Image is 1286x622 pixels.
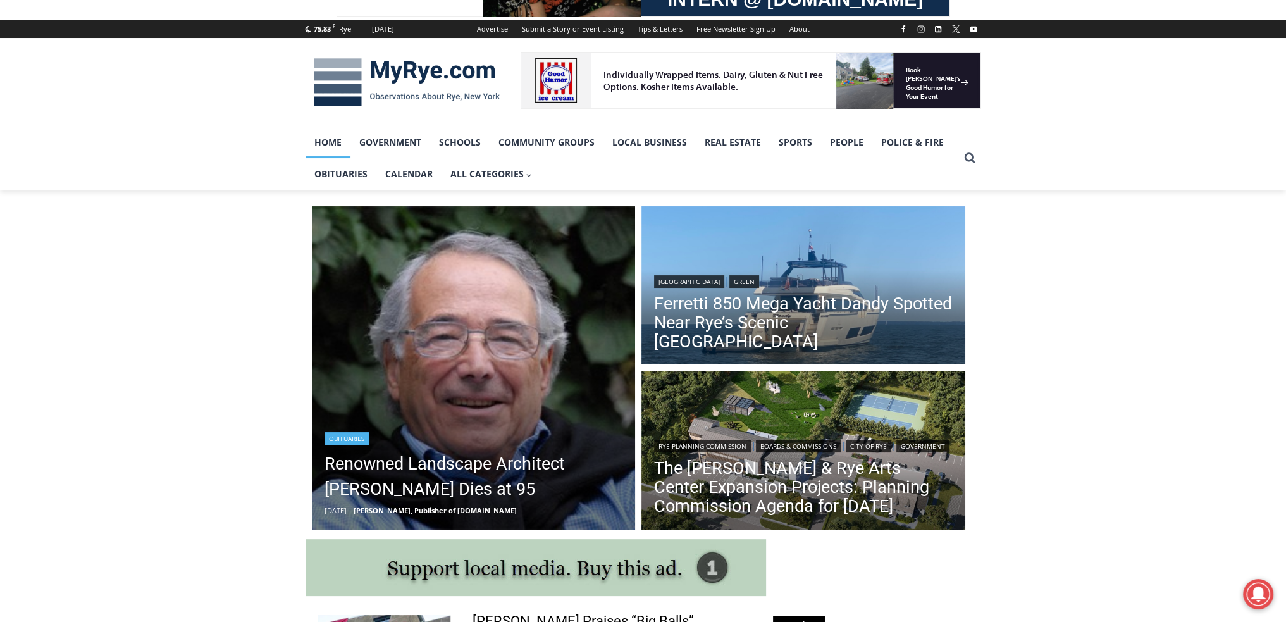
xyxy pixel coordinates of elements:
a: Rye Planning Commission [654,440,751,452]
a: YouTube [966,22,981,37]
a: Community Groups [490,127,603,158]
a: Read More Ferretti 850 Mega Yacht Dandy Spotted Near Rye’s Scenic Parsonage Point [641,206,965,368]
a: Green [729,275,759,288]
img: MyRye.com [306,49,508,115]
span: – [350,506,354,515]
a: Linkedin [930,22,946,37]
img: support local media, buy this ad [306,539,766,596]
a: Advertise [470,20,515,38]
a: Instagram [913,22,929,37]
a: Read More Renowned Landscape Architect Peter Rolland Dies at 95 [312,206,636,530]
div: | | | [654,437,953,452]
div: Located at [STREET_ADDRESS][PERSON_NAME] [130,79,186,151]
a: Free Newsletter Sign Up [689,20,782,38]
div: Individually Wrapped Items. Dairy, Gluten & Nut Free Options. Kosher Items Available. [83,16,312,40]
a: About [782,20,817,38]
a: [PERSON_NAME], Publisher of [DOMAIN_NAME] [354,506,517,515]
a: Ferretti 850 Mega Yacht Dandy Spotted Near Rye’s Scenic [GEOGRAPHIC_DATA] [654,294,953,351]
span: Open Tues. - Sun. [PHONE_NUMBER] [4,130,124,178]
nav: Secondary Navigation [470,20,817,38]
a: Obituaries [306,158,376,190]
a: Facebook [896,22,911,37]
a: Renowned Landscape Architect [PERSON_NAME] Dies at 95 [325,451,623,502]
div: Rye [339,23,351,35]
a: [GEOGRAPHIC_DATA] [654,275,724,288]
img: Obituary - Peter George Rolland [312,206,636,530]
span: Intern @ [DOMAIN_NAME] [331,126,586,154]
a: Government [350,127,430,158]
button: View Search Form [958,147,981,170]
nav: Primary Navigation [306,127,958,190]
a: Local Business [603,127,696,158]
a: People [821,127,872,158]
a: X [948,22,963,37]
span: 75.83 [314,24,331,34]
img: (PHOTO: The Rye Arts Center has developed a conceptual plan and renderings for the development of... [641,371,965,533]
a: Tips & Letters [631,20,689,38]
a: Obituaries [325,432,369,445]
a: Police & Fire [872,127,953,158]
h4: Book [PERSON_NAME]'s Good Humor for Your Event [385,13,440,49]
img: (PHOTO: The 85' foot luxury yacht Dandy was parked just off Rye on Friday, August 8, 2025.) [641,206,965,368]
a: Real Estate [696,127,770,158]
a: Submit a Story or Event Listing [515,20,631,38]
time: [DATE] [325,506,347,515]
a: City of Rye [846,440,891,452]
a: Sports [770,127,821,158]
a: Intern @ [DOMAIN_NAME] [304,123,613,158]
div: [DATE] [372,23,394,35]
a: Read More The Osborn & Rye Arts Center Expansion Projects: Planning Commission Agenda for Tuesday... [641,371,965,533]
span: F [333,22,335,29]
a: Calendar [376,158,442,190]
div: "We would have speakers with experience in local journalism speak to us about their experiences a... [319,1,598,123]
a: Schools [430,127,490,158]
a: The [PERSON_NAME] & Rye Arts Center Expansion Projects: Planning Commission Agenda for [DATE] [654,459,953,516]
a: Government [896,440,949,452]
button: Child menu of All Categories [442,158,541,190]
a: Boards & Commissions [756,440,841,452]
a: Open Tues. - Sun. [PHONE_NUMBER] [1,127,127,158]
a: Book [PERSON_NAME]'s Good Humor for Your Event [376,4,457,58]
div: | [654,273,953,288]
a: Home [306,127,350,158]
